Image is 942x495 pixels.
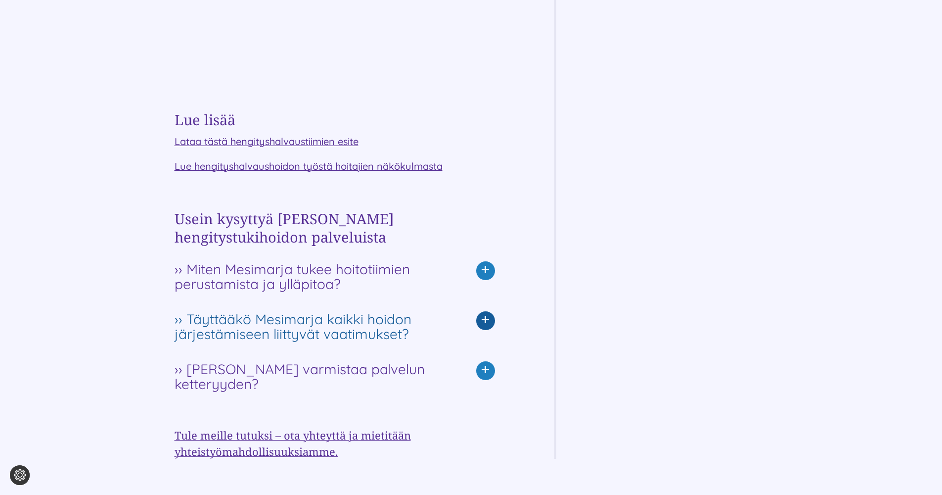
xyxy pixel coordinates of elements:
span: ›› [PERSON_NAME] varmistaa palvelun ketteryyden? [175,362,454,392]
span: ›› Täyttääkö Mesimarja kaikki hoidon järjestämiseen liittyvät vaatimukset? [175,312,454,342]
h2: Usein kysyttyä [PERSON_NAME] hengitystukihoidon palveluista [175,209,495,247]
a: ›› Miten Mesimarja tukee hoitotiimien perustamista ja ylläpitoa? [175,251,495,301]
a: Lue hengityshalvaushoidon työstä hoitajien näkökulmasta [175,160,443,172]
a: ›› Täyttääkö Mesimarja kaikki hoidon järjestämiseen liittyvät vaatimukset? [175,301,495,351]
h2: Lue lisää [175,110,495,129]
span: ›› Miten Mesimarja tukee hoitotiimien perustamista ja ylläpitoa? [175,262,454,292]
a: ›› [PERSON_NAME] varmistaa palvelun ketteryyden? [175,351,495,401]
a: Tule meille tutuksi – ota yhteyttä ja mietitään yhteistyömahdollisuuksiamme. [175,428,411,459]
a: Lataa tästä hengityshalvaustiimien esite [175,135,359,148]
button: Evästeasetukset [10,465,30,485]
